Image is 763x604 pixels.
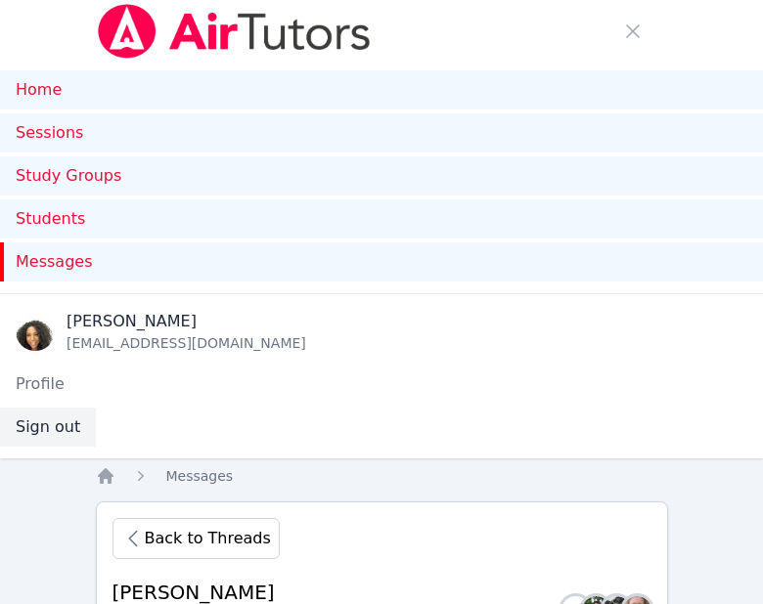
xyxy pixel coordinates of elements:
[166,468,234,484] span: Messages
[16,250,92,274] span: Messages
[96,4,373,59] img: Air Tutors
[96,466,668,486] nav: Breadcrumb
[67,310,306,333] div: [PERSON_NAME]
[166,466,234,486] a: Messages
[112,518,280,559] button: Back to Threads
[145,527,271,550] span: Back to Threads
[67,333,306,353] div: [EMAIL_ADDRESS][DOMAIN_NAME]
